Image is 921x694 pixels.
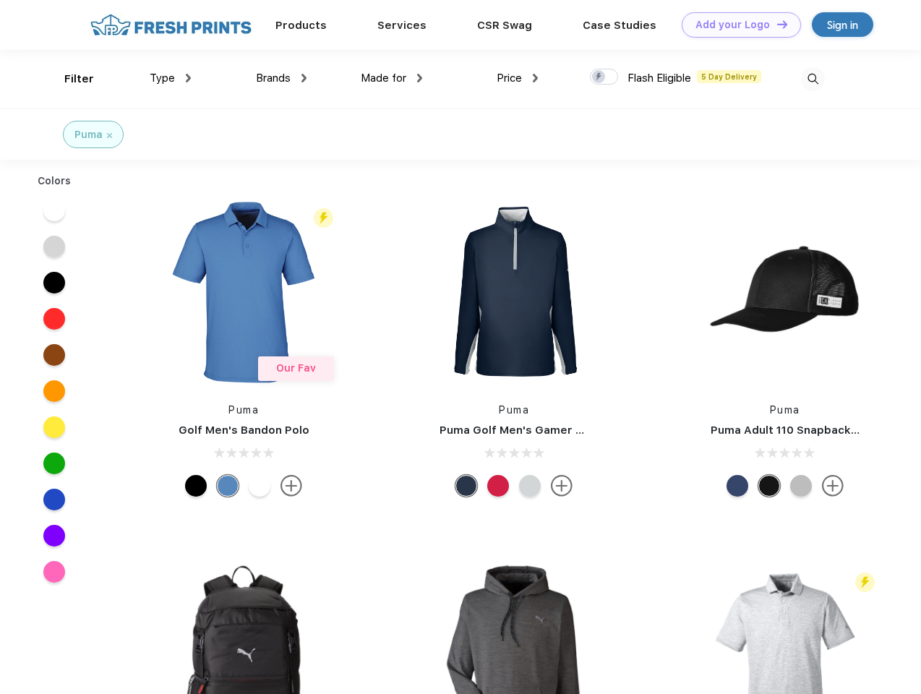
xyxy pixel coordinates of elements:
div: Pma Blk with Pma Blk [758,475,780,497]
div: Peacoat with Qut Shd [727,475,748,497]
span: Our Fav [276,362,316,374]
span: Type [150,72,175,85]
span: Made for [361,72,406,85]
a: Sign in [812,12,873,37]
div: Ski Patrol [487,475,509,497]
img: more.svg [551,475,573,497]
img: desktop_search.svg [801,67,825,91]
div: Add your Logo [695,19,770,31]
a: Puma [499,404,529,416]
img: func=resize&h=266 [147,196,340,388]
div: Sign in [827,17,858,33]
img: filter_cancel.svg [107,133,112,138]
div: Filter [64,71,94,87]
img: flash_active_toggle.svg [314,208,333,228]
a: Puma Golf Men's Gamer Golf Quarter-Zip [440,424,668,437]
div: Colors [27,173,82,189]
span: Price [497,72,522,85]
div: Quarry with Brt Whit [790,475,812,497]
img: more.svg [280,475,302,497]
img: func=resize&h=266 [418,196,610,388]
img: fo%20logo%202.webp [86,12,256,38]
img: dropdown.png [301,74,307,82]
img: DT [777,20,787,28]
div: Puma [74,127,103,142]
img: dropdown.png [533,74,538,82]
img: dropdown.png [417,74,422,82]
a: Services [377,19,427,32]
img: more.svg [822,475,844,497]
div: Navy Blazer [455,475,477,497]
a: CSR Swag [477,19,532,32]
a: Golf Men's Bandon Polo [179,424,309,437]
a: Puma [228,404,259,416]
div: Puma Black [185,475,207,497]
img: flash_active_toggle.svg [855,573,875,592]
img: func=resize&h=266 [689,196,881,388]
a: Puma [770,404,800,416]
div: Bright White [249,475,270,497]
span: Brands [256,72,291,85]
span: Flash Eligible [627,72,691,85]
div: Lake Blue [217,475,239,497]
a: Products [275,19,327,32]
div: High Rise [519,475,541,497]
span: 5 Day Delivery [697,70,761,83]
img: dropdown.png [186,74,191,82]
